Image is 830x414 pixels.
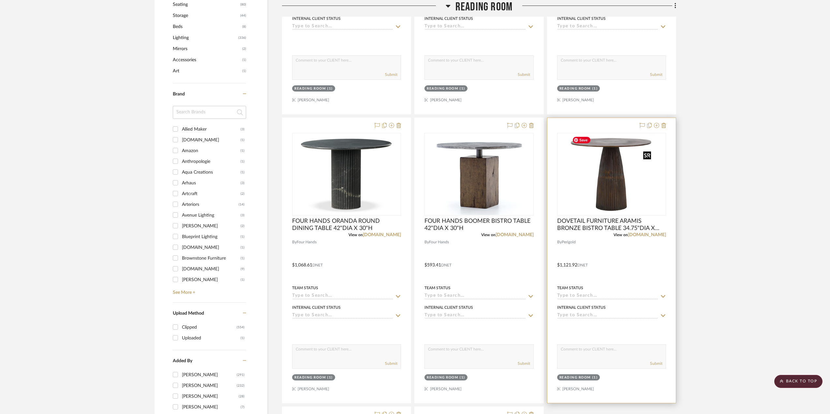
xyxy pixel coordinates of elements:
[241,232,245,242] div: (1)
[424,239,429,245] span: By
[297,239,317,245] span: Four Hands
[241,264,245,274] div: (9)
[424,16,473,21] div: Internal Client Status
[298,134,395,215] img: FOUR HANDS ORANDA ROUND DINING TABLE 42"DIA X 30"H
[242,21,246,32] span: (8)
[294,375,326,380] div: Reading Room
[557,133,666,215] div: 0
[424,285,451,291] div: Team Status
[182,242,241,253] div: [DOMAIN_NAME]
[239,391,245,402] div: (28)
[237,370,245,380] div: (291)
[592,86,598,91] div: (1)
[182,210,241,221] div: Avenue Lighting
[182,380,237,391] div: [PERSON_NAME]
[348,233,363,237] span: View on
[460,86,465,91] div: (1)
[182,199,239,210] div: Arteriors
[238,33,246,43] span: (336)
[173,359,192,363] span: Added By
[241,210,245,221] div: (3)
[173,311,204,316] span: Upload Method
[182,333,241,343] div: Uploaded
[292,218,401,232] span: FOUR HANDS ORANDA ROUND DINING TABLE 42"DIA X 30"H
[182,402,241,412] div: [PERSON_NAME]
[518,72,530,78] button: Submit
[650,72,662,78] button: Submit
[424,305,473,310] div: Internal Client Status
[182,167,241,178] div: Aqua Creations
[559,375,591,380] div: Reading Room
[427,86,458,91] div: Reading Room
[237,380,245,391] div: (232)
[292,305,341,310] div: Internal Client Status
[433,134,525,215] img: FOUR HANDS BOOMER BISTRO TABLE 42"DIA X 30"H
[241,242,245,253] div: (1)
[614,233,628,237] span: View on
[292,16,341,21] div: Internal Client Status
[182,221,241,231] div: [PERSON_NAME]
[557,305,606,310] div: Internal Client Status
[425,133,533,215] div: 0
[173,92,185,96] span: Brand
[241,275,245,285] div: (1)
[241,189,245,199] div: (2)
[173,21,241,32] span: Beds
[241,146,245,156] div: (1)
[182,253,241,264] div: Brownstone Furniture
[242,55,246,65] span: (1)
[429,239,449,245] span: Four Hands
[557,24,658,30] input: Type to Search…
[182,232,241,242] div: Blueprint Lighting
[182,189,241,199] div: Artcraft
[427,375,458,380] div: Reading Room
[182,322,237,333] div: Clipped
[173,65,241,77] span: Art
[460,375,465,380] div: (1)
[592,375,598,380] div: (1)
[424,24,526,30] input: Type to Search…
[327,375,333,380] div: (1)
[173,43,241,54] span: Mirrors
[171,285,246,295] a: See More +
[628,233,666,237] a: [DOMAIN_NAME]
[241,221,245,231] div: (2)
[241,402,245,412] div: (7)
[182,178,241,188] div: Arhaus
[292,24,393,30] input: Type to Search…
[573,137,590,143] span: Save
[559,86,591,91] div: Reading Room
[557,293,658,299] input: Type to Search…
[496,233,534,237] a: [DOMAIN_NAME]
[424,313,526,319] input: Type to Search…
[518,361,530,366] button: Submit
[570,134,653,215] img: DOVETAIL FURNITURE ARAMIS BRONZE BISTRO TABLE 34.75"DIA X 29.5"H
[424,293,526,299] input: Type to Search…
[242,66,246,76] span: (1)
[182,370,237,380] div: [PERSON_NAME]
[182,275,241,285] div: [PERSON_NAME]
[241,167,245,178] div: (1)
[182,124,241,135] div: Allied Maker
[241,178,245,188] div: (3)
[241,253,245,264] div: (1)
[182,156,241,167] div: Anthropologie
[385,72,397,78] button: Submit
[557,16,606,21] div: Internal Client Status
[292,285,318,291] div: Team Status
[182,264,241,274] div: [DOMAIN_NAME]
[292,293,393,299] input: Type to Search…
[774,375,823,388] scroll-to-top-button: BACK TO TOP
[173,106,246,119] input: Search Brands
[182,146,241,156] div: Amazon
[557,285,583,291] div: Team Status
[292,239,297,245] span: By
[557,218,666,232] span: DOVETAIL FURNITURE ARAMIS BRONZE BISTRO TABLE 34.75"DIA X 29.5"H
[241,124,245,135] div: (3)
[557,313,658,319] input: Type to Search…
[481,233,496,237] span: View on
[173,10,239,21] span: Storage
[173,32,237,43] span: Lighting
[562,239,576,245] span: Perigold
[242,44,246,54] span: (2)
